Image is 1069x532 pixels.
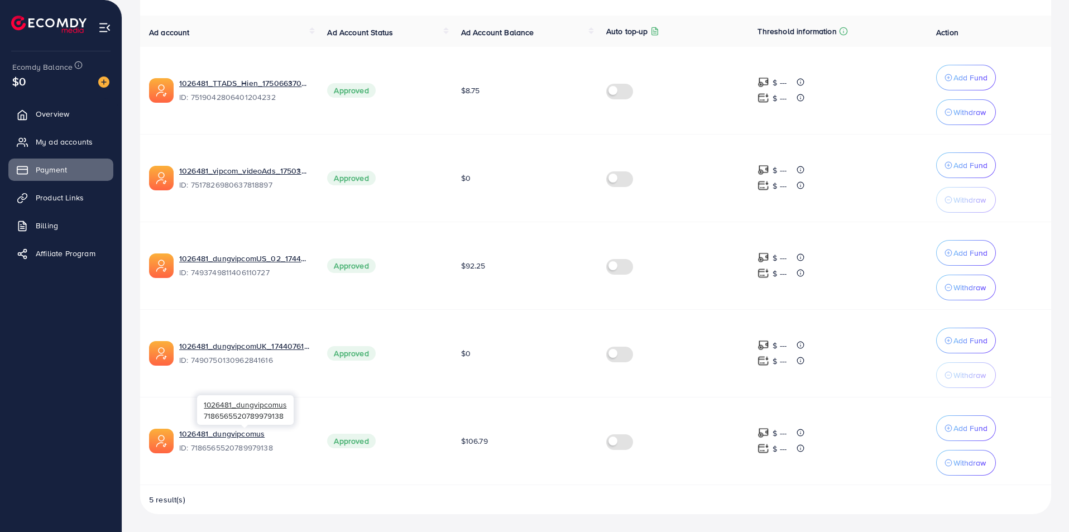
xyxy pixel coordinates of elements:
img: top-up amount [758,443,769,454]
p: Add Fund [953,159,987,172]
img: top-up amount [758,267,769,279]
span: ID: 7186565520789979138 [179,442,309,453]
div: <span class='underline'>1026481_dungvipcomUS_02_1744774713900</span></br>7493749811406110727 [179,253,309,279]
img: ic-ads-acc.e4c84228.svg [149,253,174,278]
span: Action [936,27,958,38]
span: Affiliate Program [36,248,95,259]
button: Withdraw [936,275,996,300]
a: 1026481_TTADS_Hien_1750663705167 [179,78,309,89]
span: $0 [461,348,471,359]
p: $ --- [773,442,787,456]
img: ic-ads-acc.e4c84228.svg [149,78,174,103]
img: logo [11,16,87,33]
img: ic-ads-acc.e4c84228.svg [149,166,174,190]
p: $ --- [773,76,787,89]
span: Ad Account Status [327,27,393,38]
a: Product Links [8,186,113,209]
a: Payment [8,159,113,181]
p: Withdraw [953,193,986,207]
div: <span class='underline'>1026481_dungvipcomUK_1744076183761</span></br>7490750130962841616 [179,341,309,366]
span: Approved [327,171,375,185]
a: Affiliate Program [8,242,113,265]
p: Withdraw [953,281,986,294]
span: Product Links [36,192,84,203]
a: Billing [8,214,113,237]
a: Overview [8,103,113,125]
button: Withdraw [936,450,996,476]
p: Add Fund [953,246,987,260]
img: image [98,76,109,88]
span: Ecomdy Balance [12,61,73,73]
span: $0 [461,172,471,184]
img: menu [98,21,111,34]
img: top-up amount [758,76,769,88]
button: Add Fund [936,415,996,441]
div: 7186565520789979138 [197,395,294,425]
button: Add Fund [936,152,996,178]
iframe: Chat [1022,482,1061,524]
p: Threshold information [758,25,836,38]
p: $ --- [773,164,787,177]
p: $ --- [773,251,787,265]
a: 1026481_dungvipcomUK_1744076183761 [179,341,309,352]
img: ic-ads-acc.e4c84228.svg [149,429,174,453]
span: 5 result(s) [149,494,185,505]
p: Add Fund [953,421,987,435]
a: My ad accounts [8,131,113,153]
span: Approved [327,434,375,448]
img: top-up amount [758,92,769,104]
button: Add Fund [936,240,996,266]
img: top-up amount [758,427,769,439]
span: My ad accounts [36,136,93,147]
span: Approved [327,258,375,273]
button: Withdraw [936,362,996,388]
p: Add Fund [953,334,987,347]
p: $ --- [773,339,787,352]
button: Add Fund [936,328,996,353]
img: top-up amount [758,339,769,351]
p: $ --- [773,354,787,368]
span: Ad Account Balance [461,27,534,38]
span: 1026481_dungvipcomus [204,399,286,410]
span: Approved [327,346,375,361]
p: $ --- [773,179,787,193]
span: $92.25 [461,260,486,271]
p: $ --- [773,92,787,105]
p: Withdraw [953,456,986,469]
span: Approved [327,83,375,98]
span: ID: 7490750130962841616 [179,354,309,366]
img: top-up amount [758,355,769,367]
p: Add Fund [953,71,987,84]
p: Auto top-up [606,25,648,38]
img: top-up amount [758,164,769,176]
button: Add Fund [936,65,996,90]
span: Billing [36,220,58,231]
div: <span class='underline'>1026481_vipcom_videoAds_1750380509111</span></br>7517826980637818897 [179,165,309,191]
img: top-up amount [758,252,769,263]
p: Withdraw [953,106,986,119]
span: ID: 7493749811406110727 [179,267,309,278]
a: 1026481_dungvipcomus [179,428,309,439]
p: $ --- [773,426,787,440]
span: Payment [36,164,67,175]
p: Withdraw [953,368,986,382]
div: <span class='underline'>1026481_TTADS_Hien_1750663705167</span></br>7519042806401204232 [179,78,309,103]
button: Withdraw [936,187,996,213]
span: $8.75 [461,85,480,96]
span: Overview [36,108,69,119]
span: ID: 7517826980637818897 [179,179,309,190]
span: $0 [12,73,26,89]
span: Ad account [149,27,190,38]
p: $ --- [773,267,787,280]
a: 1026481_dungvipcomUS_02_1744774713900 [179,253,309,264]
span: $106.79 [461,435,488,447]
button: Withdraw [936,99,996,125]
span: ID: 7519042806401204232 [179,92,309,103]
img: top-up amount [758,180,769,191]
a: 1026481_vipcom_videoAds_1750380509111 [179,165,309,176]
img: ic-ads-acc.e4c84228.svg [149,341,174,366]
